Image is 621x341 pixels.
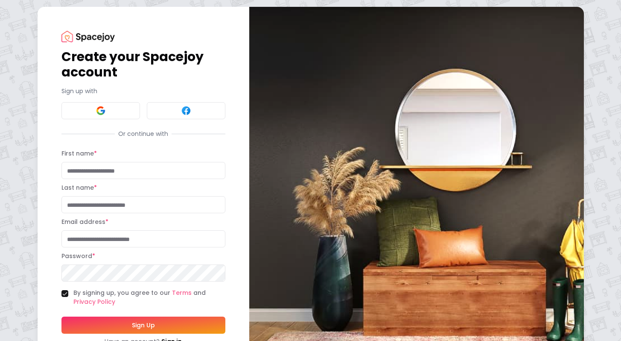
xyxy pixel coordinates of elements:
[73,288,225,306] label: By signing up, you agree to our and
[115,129,172,138] span: Or continue with
[61,149,97,158] label: First name
[172,288,192,297] a: Terms
[61,31,115,42] img: Spacejoy Logo
[61,87,225,95] p: Sign up with
[61,218,108,226] label: Email address
[61,317,225,334] button: Sign Up
[181,106,191,116] img: Facebook signin
[61,183,97,192] label: Last name
[61,252,95,260] label: Password
[96,106,106,116] img: Google signin
[73,297,115,306] a: Privacy Policy
[61,49,225,80] h1: Create your Spacejoy account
